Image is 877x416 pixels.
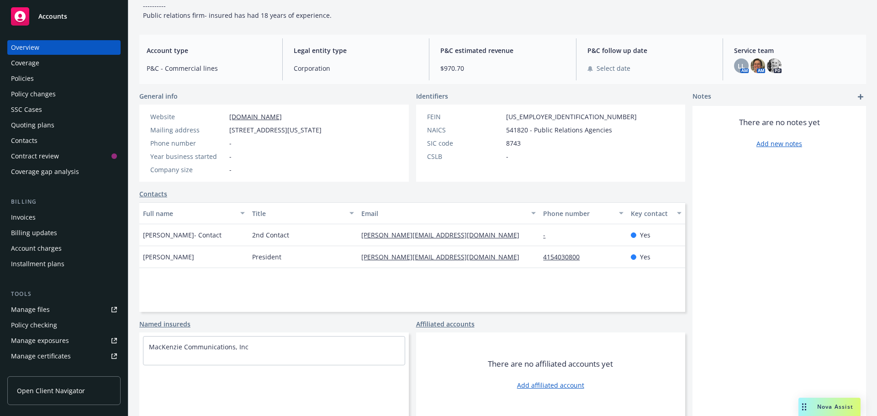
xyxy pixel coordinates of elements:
span: There are no notes yet [739,117,820,128]
a: 4154030800 [543,253,587,261]
span: Yes [640,230,650,240]
a: Installment plans [7,257,121,271]
span: P&C estimated revenue [440,46,565,55]
button: Phone number [539,202,627,224]
div: Contacts [11,133,37,148]
a: Contacts [139,189,167,199]
div: Billing [7,197,121,206]
span: [US_EMPLOYER_IDENTIFICATION_NUMBER] [506,112,637,121]
div: Phone number [543,209,613,218]
a: Account charges [7,241,121,256]
div: Coverage gap analysis [11,164,79,179]
span: General info [139,91,178,101]
span: [STREET_ADDRESS][US_STATE] [229,125,322,135]
a: Add affiliated account [517,380,584,390]
div: Invoices [11,210,36,225]
span: Account type [147,46,271,55]
span: [PERSON_NAME] [143,252,194,262]
a: Invoices [7,210,121,225]
span: - [229,165,232,174]
span: Legal entity type [294,46,418,55]
div: Mailing address [150,125,226,135]
div: Installment plans [11,257,64,271]
div: Website [150,112,226,121]
div: Billing updates [11,226,57,240]
div: Tools [7,290,121,299]
div: Manage exposures [11,333,69,348]
button: Nova Assist [798,398,861,416]
div: Quoting plans [11,118,54,132]
a: Manage certificates [7,349,121,363]
a: [PERSON_NAME][EMAIL_ADDRESS][DOMAIN_NAME] [361,253,527,261]
a: Add new notes [756,139,802,148]
a: Accounts [7,4,121,29]
span: LL [738,61,745,71]
a: Policy changes [7,87,121,101]
div: Manage certificates [11,349,71,363]
span: Service team [734,46,859,55]
span: Accounts [38,13,67,20]
a: - [543,231,553,239]
a: Named insureds [139,319,190,329]
a: Coverage [7,56,121,70]
div: Manage files [11,302,50,317]
span: P&C - Commercial lines [147,63,271,73]
a: Manage BORs [7,364,121,379]
span: Identifiers [416,91,448,101]
a: Affiliated accounts [416,319,475,329]
a: add [855,91,866,102]
div: Full name [143,209,235,218]
span: [PERSON_NAME]- Contact [143,230,222,240]
div: Policies [11,71,34,86]
button: Key contact [627,202,685,224]
button: Title [248,202,358,224]
div: Phone number [150,138,226,148]
a: MacKenzie Communications, Inc [149,342,248,351]
a: Contacts [7,133,121,148]
div: NAICS [427,125,502,135]
span: - [229,138,232,148]
span: - [506,152,508,161]
span: 2nd Contact [252,230,289,240]
div: Policy checking [11,318,57,332]
div: CSLB [427,152,502,161]
span: P&C follow up date [587,46,712,55]
div: Overview [11,40,39,55]
div: Year business started [150,152,226,161]
div: Coverage [11,56,39,70]
div: Contract review [11,149,59,163]
div: SIC code [427,138,502,148]
span: Select date [597,63,630,73]
div: Policy changes [11,87,56,101]
a: Coverage gap analysis [7,164,121,179]
a: Policies [7,71,121,86]
a: Contract review [7,149,121,163]
div: Email [361,209,526,218]
span: Open Client Navigator [17,386,85,395]
div: Account charges [11,241,62,256]
span: $970.70 [440,63,565,73]
span: President [252,252,281,262]
span: Yes [640,252,650,262]
span: 8743 [506,138,521,148]
a: Policy checking [7,318,121,332]
button: Full name [139,202,248,224]
a: Overview [7,40,121,55]
span: 541820 - Public Relations Agencies [506,125,612,135]
span: There are no affiliated accounts yet [488,358,613,369]
a: [PERSON_NAME][EMAIL_ADDRESS][DOMAIN_NAME] [361,231,527,239]
div: Title [252,209,344,218]
span: - [229,152,232,161]
div: Manage BORs [11,364,54,379]
div: Company size [150,165,226,174]
div: Key contact [631,209,671,218]
img: photo [750,58,765,73]
a: Manage exposures [7,333,121,348]
img: photo [767,58,782,73]
div: SSC Cases [11,102,42,117]
button: Email [358,202,539,224]
div: Drag to move [798,398,810,416]
a: Billing updates [7,226,121,240]
a: [DOMAIN_NAME] [229,112,282,121]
